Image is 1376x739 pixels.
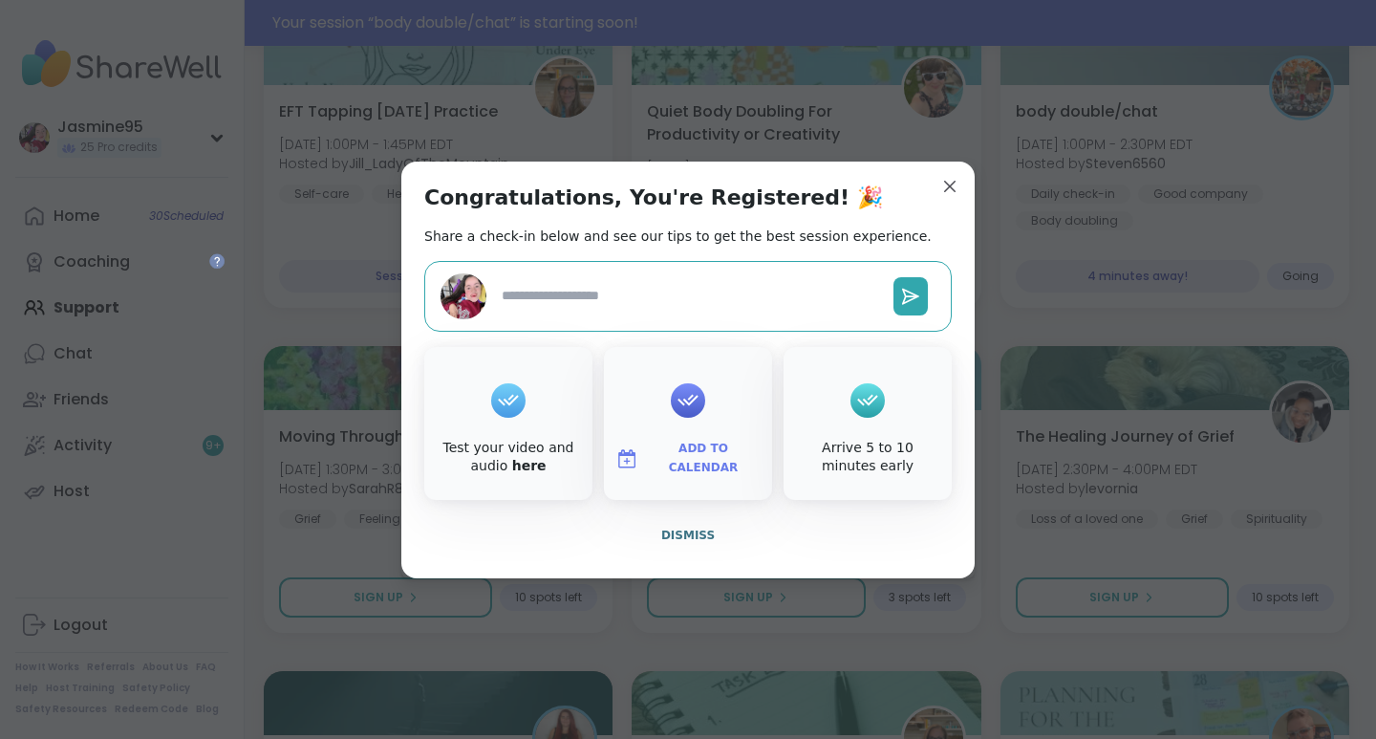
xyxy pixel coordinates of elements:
[209,253,225,269] iframe: Spotlight
[608,439,768,479] button: Add to Calendar
[424,185,883,211] h1: Congratulations, You're Registered! 🎉
[615,447,638,470] img: ShareWell Logomark
[646,440,761,477] span: Add to Calendar
[787,439,948,476] div: Arrive 5 to 10 minutes early
[661,529,715,542] span: Dismiss
[428,439,589,476] div: Test your video and audio
[424,227,932,246] h2: Share a check-in below and see our tips to get the best session experience.
[424,515,952,555] button: Dismiss
[512,458,547,473] a: here
[441,273,486,319] img: Jasmine95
